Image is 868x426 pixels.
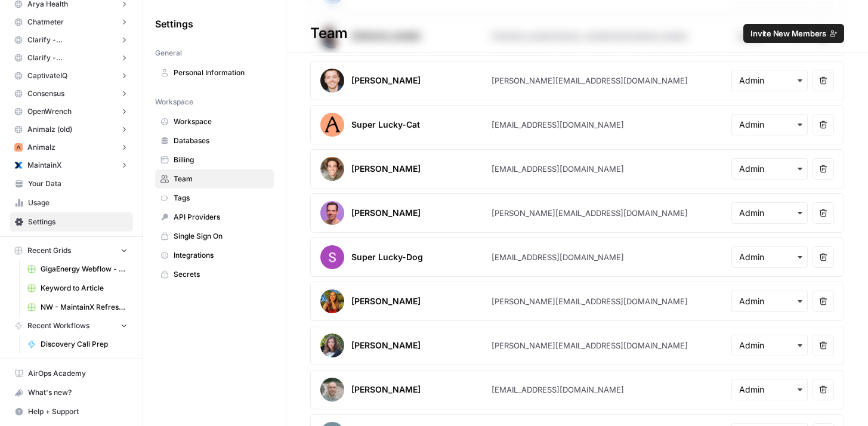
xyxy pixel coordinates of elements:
button: OpenWrench [10,103,133,121]
span: Settings [155,17,193,31]
img: avatar [320,289,344,313]
div: [EMAIL_ADDRESS][DOMAIN_NAME] [492,251,624,263]
span: Chatmeter [27,17,64,27]
button: Help + Support [10,402,133,421]
span: Your Data [28,178,128,189]
span: Invite New Members [750,27,826,39]
span: Secrets [174,269,268,280]
a: NW - MaintainX Refresh Workflow [22,298,133,317]
button: CaptivateIQ [10,67,133,85]
img: avatar [320,201,344,225]
input: Admin [739,119,800,131]
a: Billing [155,150,274,169]
div: Super Lucky-Dog [351,251,423,263]
div: [PERSON_NAME] [351,75,421,87]
span: Workspace [155,97,193,107]
button: Consensus [10,85,133,103]
a: Databases [155,131,274,150]
img: avatar [320,157,344,181]
a: Tags [155,189,274,208]
div: [PERSON_NAME] [351,295,421,307]
div: Super Lucky-Cat [351,119,420,131]
span: Databases [174,135,268,146]
span: Recent Grids [27,245,71,256]
img: avatar [320,378,344,402]
button: Animalz [10,138,133,156]
button: Clarify - [PERSON_NAME] [10,31,133,49]
input: Admin [739,339,800,351]
div: [PERSON_NAME][EMAIL_ADDRESS][DOMAIN_NAME] [492,207,688,219]
span: Tags [174,193,268,203]
input: Admin [739,75,800,87]
span: Usage [28,197,128,208]
img: avatar [320,334,344,357]
div: [PERSON_NAME][EMAIL_ADDRESS][DOMAIN_NAME] [492,75,688,87]
a: API Providers [155,208,274,227]
div: What's new? [10,384,132,402]
span: CaptivateIQ [27,70,67,81]
div: [PERSON_NAME][EMAIL_ADDRESS][DOMAIN_NAME] [492,295,688,307]
span: Team [174,174,268,184]
a: Settings [10,212,133,231]
div: Team [286,24,868,43]
a: Integrations [155,246,274,265]
span: Settings [28,217,128,227]
span: Recent Workflows [27,320,89,331]
a: Discovery Call Prep [22,335,133,354]
input: Admin [739,163,800,175]
a: Team [155,169,274,189]
div: [PERSON_NAME] [351,163,421,175]
img: rjbqj4iwo3hhxwxvtosdxh5lbql5 [14,143,23,152]
button: Invite New Members [743,24,844,43]
a: Keyword to Article [22,279,133,298]
button: Recent Workflows [10,317,133,335]
span: Clarify - [PERSON_NAME] [27,35,115,45]
span: Personal Information [174,67,268,78]
button: Animalz (old) [10,121,133,138]
button: Clarify - [PERSON_NAME] [10,49,133,67]
div: [EMAIL_ADDRESS][DOMAIN_NAME] [492,163,624,175]
div: [PERSON_NAME] [351,339,421,351]
img: fvway7fnys9uyq3nrsp43g6qe7rd [14,161,23,169]
img: avatar [320,245,344,269]
span: OpenWrench [27,106,72,117]
span: Animalz [27,142,55,153]
span: General [155,48,182,58]
div: [EMAIL_ADDRESS][DOMAIN_NAME] [492,119,624,131]
span: Animalz (old) [27,124,72,135]
span: GigaEnergy Webflow - Shop Inventories [41,264,128,274]
span: Consensus [27,88,64,99]
span: NW - MaintainX Refresh Workflow [41,302,128,313]
button: MaintainX [10,156,133,174]
span: Discovery Call Prep [41,339,128,350]
img: avatar [320,69,344,92]
span: MaintainX [27,160,61,171]
div: [PERSON_NAME][EMAIL_ADDRESS][DOMAIN_NAME] [492,339,688,351]
input: Admin [739,251,800,263]
input: Admin [739,295,800,307]
span: Keyword to Article [41,283,128,294]
img: avatar [320,113,344,137]
button: What's new? [10,383,133,402]
a: Your Data [10,174,133,193]
a: Usage [10,193,133,212]
span: Help + Support [28,406,128,417]
span: Clarify - [PERSON_NAME] [27,53,115,63]
button: Chatmeter [10,13,133,31]
span: Integrations [174,250,268,261]
div: [PERSON_NAME] [351,384,421,396]
span: Workspace [174,116,268,127]
a: AirOps Academy [10,364,133,383]
span: Single Sign On [174,231,268,242]
span: AirOps Academy [28,368,128,379]
a: Secrets [155,265,274,284]
span: Billing [174,155,268,165]
div: [EMAIL_ADDRESS][DOMAIN_NAME] [492,384,624,396]
input: Admin [739,384,800,396]
a: GigaEnergy Webflow - Shop Inventories [22,260,133,279]
a: Single Sign On [155,227,274,246]
span: API Providers [174,212,268,223]
a: Personal Information [155,63,274,82]
a: Workspace [155,112,274,131]
div: [PERSON_NAME] [351,207,421,219]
